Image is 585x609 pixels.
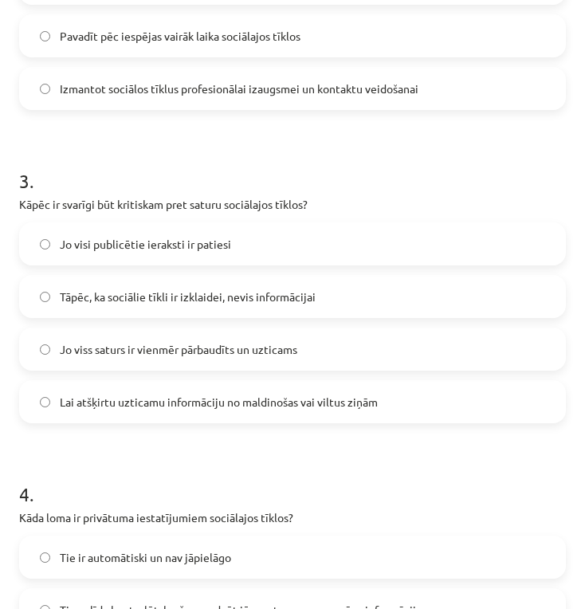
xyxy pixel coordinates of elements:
span: Izmantot sociālos tīklus profesionālai izaugsmei un kontaktu veidošanai [60,81,418,97]
span: Lai atšķirtu uzticamu informāciju no maldinošas vai viltus ziņām [60,394,378,411]
input: Tāpēc, ka sociālie tīkli ir izklaidei, nevis informācijai [40,292,50,302]
span: Jo viss saturs ir vienmēr pārbaudīts un uzticams [60,341,297,358]
p: Kāpēc ir svarīgi būt kritiskam pret saturu sociālajos tīklos? [19,196,566,213]
p: Kāda loma ir privātuma iestatījumiem sociālajos tīklos? [19,509,566,526]
span: Jo visi publicētie ieraksti ir patiesi [60,236,231,253]
h1: 3 . [19,142,566,191]
input: Pavadīt pēc iespējas vairāk laika sociālajos tīklos [40,31,50,41]
input: Jo viss saturs ir vienmēr pārbaudīts un uzticams [40,344,50,355]
input: Tie ir automātiski un nav jāpielāgo [40,552,50,563]
input: Jo visi publicētie ieraksti ir patiesi [40,239,50,249]
input: Izmantot sociālos tīklus profesionālai izaugsmei un kontaktu veidošanai [40,84,50,94]
span: Tāpēc, ka sociālie tīkli ir izklaidei, nevis informācijai [60,289,316,305]
span: Tie ir automātiski un nav jāpielāgo [60,549,231,566]
h1: 4 . [19,455,566,505]
span: Pavadīt pēc iespējas vairāk laika sociālajos tīklos [60,28,300,45]
input: Lai atšķirtu uzticamu informāciju no maldinošas vai viltus ziņām [40,397,50,407]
